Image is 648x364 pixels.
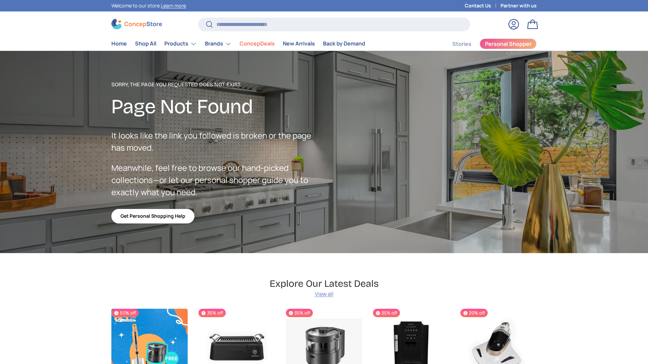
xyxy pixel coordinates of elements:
[460,309,488,317] span: 20% off
[485,41,532,47] span: Personal Shopper
[205,37,232,51] a: Brands
[465,2,501,9] a: Contact Us
[111,309,139,317] span: 50% off
[198,309,225,317] span: 35% off
[501,2,537,9] a: Partner with us
[161,2,186,9] a: Learn more
[270,277,379,290] h2: Explore Our Latest Deals
[283,37,315,50] a: New Arrivals
[164,37,197,51] a: Products
[315,290,333,298] a: View all
[111,209,194,223] a: Get Personal Shopping Help
[111,81,324,89] p: Sorry, the page you requested does not exist.
[135,37,156,50] a: Shop All
[480,38,537,49] a: Personal Shopper
[160,37,201,51] summary: Products
[111,37,365,51] nav: Primary
[111,162,324,198] p: Meanwhile, feel free to browse our hand-picked collections—or let our personal shopper guide you ...
[373,309,400,317] span: 35% off
[111,2,186,9] p: Welcome to our store.
[201,37,236,51] summary: Brands
[240,37,275,50] a: ConcepDeals
[286,309,313,317] span: 35% off
[111,37,127,50] a: Home
[323,37,365,50] a: Back by Demand
[111,19,162,29] img: ConcepStore
[452,37,471,51] a: Stories
[111,94,324,119] h2: Page Not Found
[436,37,537,51] nav: Secondary
[111,129,324,154] p: It looks like the link you followed is broken or the page has moved.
